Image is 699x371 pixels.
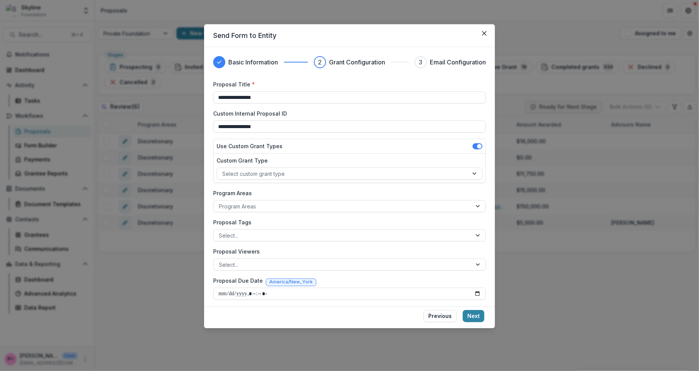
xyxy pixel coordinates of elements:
[318,58,322,67] div: 2
[213,110,481,117] label: Custom Internal Proposal ID
[228,58,278,67] h3: Basic Information
[213,247,481,255] label: Proposal Viewers
[329,58,385,67] h3: Grant Configuration
[217,157,478,164] label: Custom Grant Type
[213,218,481,226] label: Proposal Tags
[430,58,486,67] h3: Email Configuration
[269,279,313,285] span: America/New_York
[217,142,282,150] label: Use Custom Grant Types
[463,310,484,322] button: Next
[213,56,486,68] div: Progress
[423,310,457,322] button: Previous
[213,277,263,285] label: Proposal Due Date
[213,80,481,88] label: Proposal Title
[419,58,423,67] div: 3
[478,27,490,39] button: Close
[204,24,495,47] header: Send Form to Entity
[213,189,481,197] label: Program Areas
